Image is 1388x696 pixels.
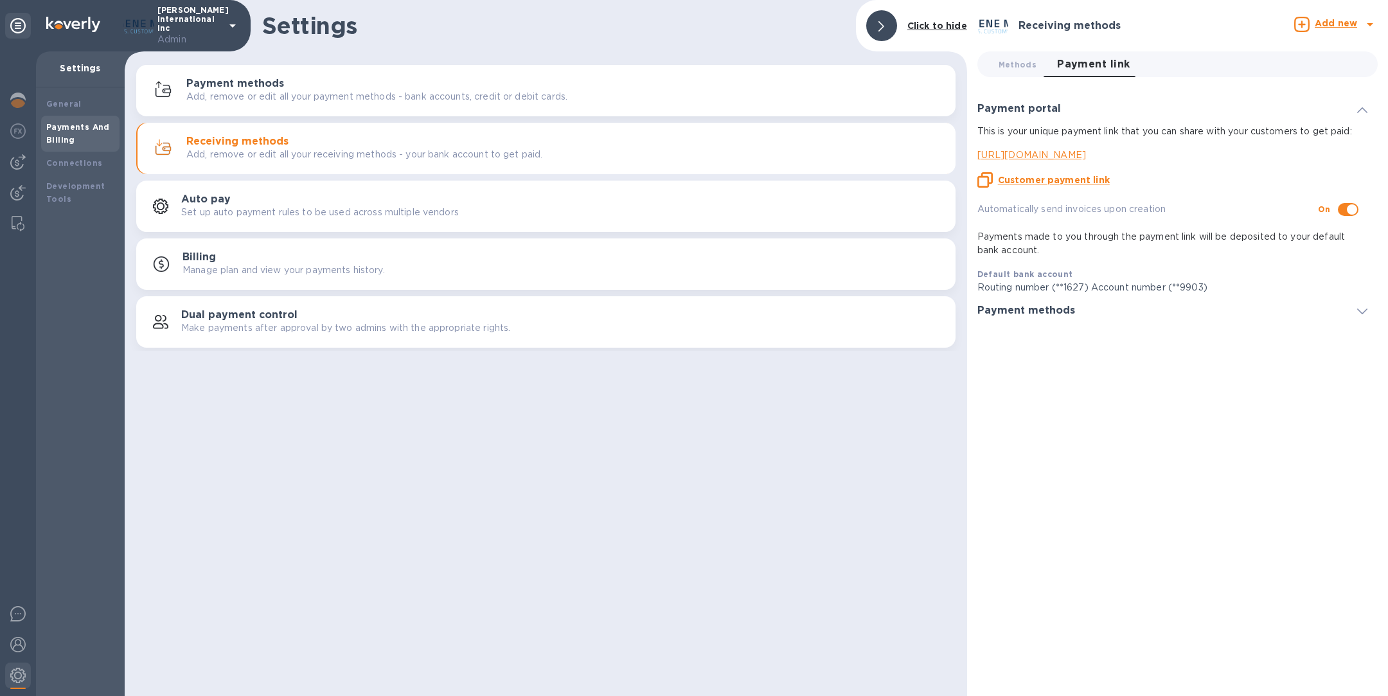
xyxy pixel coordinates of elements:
[5,13,31,39] div: Unpin categories
[46,158,102,168] b: Connections
[977,148,1367,162] a: [URL][DOMAIN_NAME]
[1315,18,1357,28] b: Add new
[182,251,216,263] h3: Billing
[10,123,26,139] img: Foreign exchange
[977,230,1367,257] p: Payments made to you through the payment link will be deposited to your default bank account.
[186,78,284,90] h3: Payment methods
[46,181,105,204] b: Development Tools
[186,90,567,103] p: Add, remove or edit all your payment methods - bank accounts, credit or debit cards.
[136,296,956,348] button: Dual payment controlMake payments after approval by two admins with the appropriate rights.
[977,125,1367,138] p: This is your unique payment link that you can share with your customers to get paid:
[998,175,1110,185] u: Customer payment link
[186,148,542,161] p: Add, remove or edit all your receiving methods - your bank account to get paid.
[136,238,956,290] button: BillingManage plan and view your payments history.
[977,202,1319,216] p: Automatically send invoices upon creation
[46,17,100,32] img: Logo
[977,269,1073,279] b: Default bank account
[1318,204,1330,214] b: On
[977,281,1367,294] p: Routing number (**1627) Account number (**9903)
[157,33,222,46] p: Admin
[46,62,114,75] p: Settings
[181,309,298,321] h3: Dual payment control
[157,6,222,46] p: [PERSON_NAME] International Inc
[999,58,1037,71] span: Methods
[136,65,956,116] button: Payment methodsAdd, remove or edit all your payment methods - bank accounts, credit or debit cards.
[186,136,289,148] h3: Receiving methods
[46,99,82,109] b: General
[977,305,1075,317] h3: Payment methods
[46,122,110,145] b: Payments And Billing
[907,21,967,31] b: Click to hide
[182,263,385,277] p: Manage plan and view your payments history.
[181,206,459,219] p: Set up auto payment rules to be used across multiple vendors
[977,103,1061,115] h3: Payment portal
[262,12,846,39] h1: Settings
[136,181,956,232] button: Auto paySet up auto payment rules to be used across multiple vendors
[181,193,231,206] h3: Auto pay
[181,321,510,335] p: Make payments after approval by two admins with the appropriate rights.
[1019,20,1121,32] h3: Receiving methods
[136,123,956,174] button: Receiving methodsAdd, remove or edit all your receiving methods - your bank account to get paid.
[1057,55,1130,73] span: Payment link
